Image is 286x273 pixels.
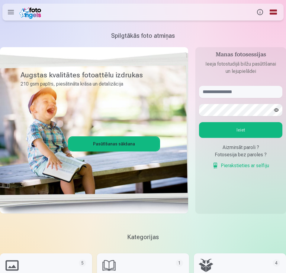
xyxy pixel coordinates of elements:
div: Fotosesija bez paroles ? [199,151,282,158]
h3: Augstas kvalitātes fotoattēlu izdrukas [21,70,156,80]
button: Ieiet [199,122,282,138]
div: 5 [79,259,86,267]
div: 1 [176,259,183,267]
div: 4 [273,259,280,267]
p: Ieeja fotostudijā bilžu pasūtīšanai un lejupielādei [199,60,282,75]
a: Pierakstieties ar selfiju [212,162,269,169]
p: 210 gsm papīrs, piesātināta krāsa un detalizācija [21,80,156,88]
div: Aizmirsāt paroli ? [199,144,282,151]
h4: Manas fotosessijas [199,51,282,60]
img: /fa1 [19,5,43,19]
button: Info [253,4,267,21]
a: Pasūtīšanas sākšana [69,137,159,151]
a: Global [267,4,280,21]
